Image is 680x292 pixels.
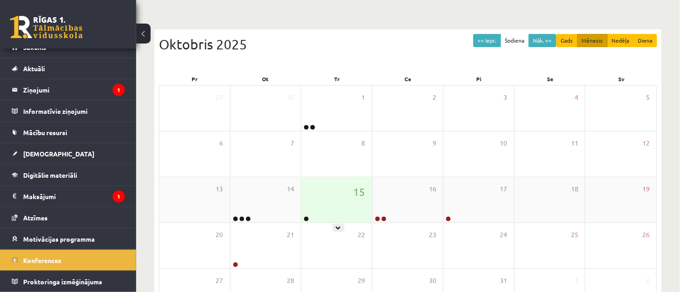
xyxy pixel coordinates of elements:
i: 1 [113,84,125,96]
span: [DEMOGRAPHIC_DATA] [23,150,94,158]
span: Konferences [23,256,61,264]
a: Mācību resursi [12,122,125,143]
span: 29 [358,276,365,286]
a: Maksājumi1 [12,186,125,207]
a: Proktoringa izmēģinājums [12,271,125,292]
span: Digitālie materiāli [23,171,77,179]
button: Gads [557,34,578,47]
span: 13 [216,184,223,194]
span: 7 [291,138,294,148]
span: Motivācijas programma [23,235,95,243]
span: 19 [643,184,650,194]
span: Proktoringa izmēģinājums [23,277,102,286]
span: 17 [500,184,508,194]
a: Rīgas 1. Tālmācības vidusskola [10,16,83,39]
span: 28 [287,276,294,286]
span: 2 [646,276,650,286]
a: Atzīmes [12,207,125,228]
div: Pr [159,73,230,85]
span: 8 [362,138,365,148]
button: Nedēļa [607,34,634,47]
button: Nāk. >> [529,34,557,47]
button: Mēnesis [577,34,608,47]
span: 21 [287,230,294,240]
legend: Maksājumi [23,186,125,207]
button: Diena [634,34,657,47]
span: 6 [220,138,223,148]
span: 12 [643,138,650,148]
span: 3 [504,92,508,102]
div: Ce [373,73,444,85]
span: 24 [500,230,508,240]
span: 4 [575,92,578,102]
a: Informatīvie ziņojumi [12,101,125,122]
span: 23 [429,230,436,240]
span: 16 [429,184,436,194]
a: Konferences [12,250,125,271]
span: 9 [433,138,436,148]
span: 15 [354,184,365,200]
legend: Informatīvie ziņojumi [23,101,125,122]
div: Pi [443,73,515,85]
span: 22 [358,230,365,240]
span: 29 [216,92,223,102]
span: 27 [216,276,223,286]
legend: Ziņojumi [23,79,125,100]
div: Oktobris 2025 [159,34,657,54]
a: Ziņojumi1 [12,79,125,100]
a: Digitālie materiāli [12,165,125,185]
span: Atzīmes [23,214,48,222]
div: Sv [586,73,657,85]
span: 1 [362,92,365,102]
span: Mācību resursi [23,128,67,136]
span: 30 [429,276,436,286]
a: Motivācijas programma [12,229,125,249]
span: 30 [287,92,294,102]
span: 26 [643,230,650,240]
span: 11 [571,138,578,148]
button: << Iepr. [473,34,501,47]
span: 14 [287,184,294,194]
span: 2 [433,92,436,102]
button: Šodiena [501,34,529,47]
a: [DEMOGRAPHIC_DATA] [12,143,125,164]
div: Se [515,73,586,85]
div: Tr [301,73,373,85]
i: 1 [113,190,125,203]
span: 31 [500,276,508,286]
span: 25 [571,230,578,240]
span: 1 [575,276,578,286]
span: 5 [646,92,650,102]
span: Aktuāli [23,64,45,73]
a: Aktuāli [12,58,125,79]
span: 20 [216,230,223,240]
span: 18 [571,184,578,194]
div: Ot [230,73,301,85]
span: 10 [500,138,508,148]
